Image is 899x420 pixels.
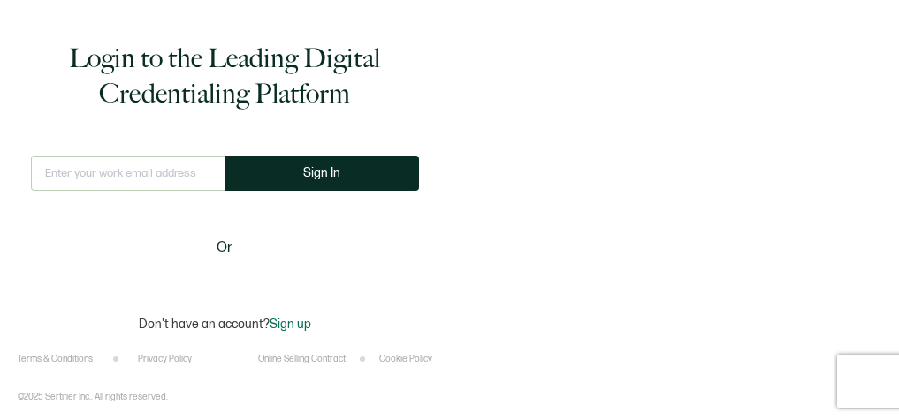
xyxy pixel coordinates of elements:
[270,317,311,332] span: Sign up
[18,392,168,402] p: ©2025 Sertifier Inc.. All rights reserved.
[31,156,225,191] input: Enter your work email address
[379,354,432,364] a: Cookie Policy
[225,156,419,191] button: Sign In
[138,354,192,364] a: Privacy Policy
[303,166,340,179] span: Sign In
[258,354,346,364] a: Online Selling Contract
[18,354,93,364] a: Terms & Conditions
[31,41,419,111] h1: Login to the Leading Digital Credentialing Platform
[217,237,232,259] span: Or
[139,317,311,332] p: Don't have an account?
